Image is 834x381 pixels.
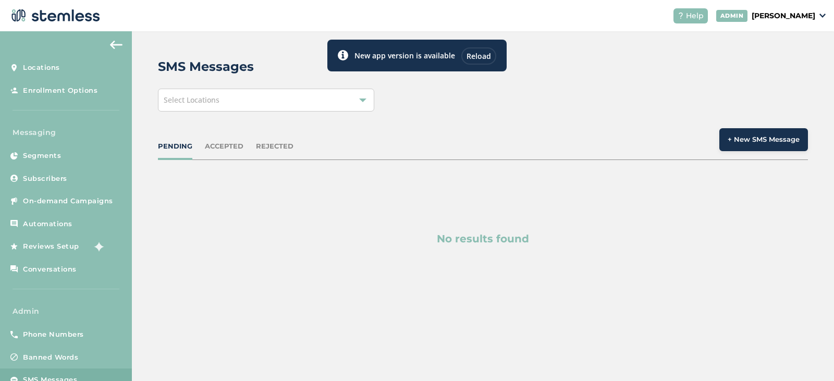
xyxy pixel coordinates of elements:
button: + New SMS Message [719,128,808,151]
div: ACCEPTED [205,141,243,152]
span: Reviews Setup [23,241,79,252]
span: Banned Words [23,352,78,363]
p: No results found [208,231,758,247]
div: Reload [461,47,496,65]
h2: SMS Messages [158,57,254,76]
span: Help [686,10,704,21]
iframe: Chat Widget [782,331,834,381]
img: logo-dark-0685b13c.svg [8,5,100,26]
img: icon-toast-info-b13014a2.svg [338,50,348,60]
img: icon-help-white-03924b79.svg [678,13,684,19]
label: New app version is available [354,50,455,61]
img: icon_down-arrow-small-66adaf34.svg [819,14,826,18]
span: Phone Numbers [23,329,84,340]
span: Segments [23,151,61,161]
span: Automations [23,219,72,229]
span: Subscribers [23,174,67,184]
img: glitter-stars-b7820f95.gif [87,236,108,257]
div: PENDING [158,141,192,152]
span: + New SMS Message [728,134,800,145]
span: On-demand Campaigns [23,196,113,206]
div: ADMIN [716,10,748,22]
span: Enrollment Options [23,85,97,96]
span: Select Locations [164,95,219,105]
p: [PERSON_NAME] [752,10,815,21]
span: Locations [23,63,60,73]
div: REJECTED [256,141,293,152]
img: icon-arrow-back-accent-c549486e.svg [110,41,122,49]
span: Conversations [23,264,77,275]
